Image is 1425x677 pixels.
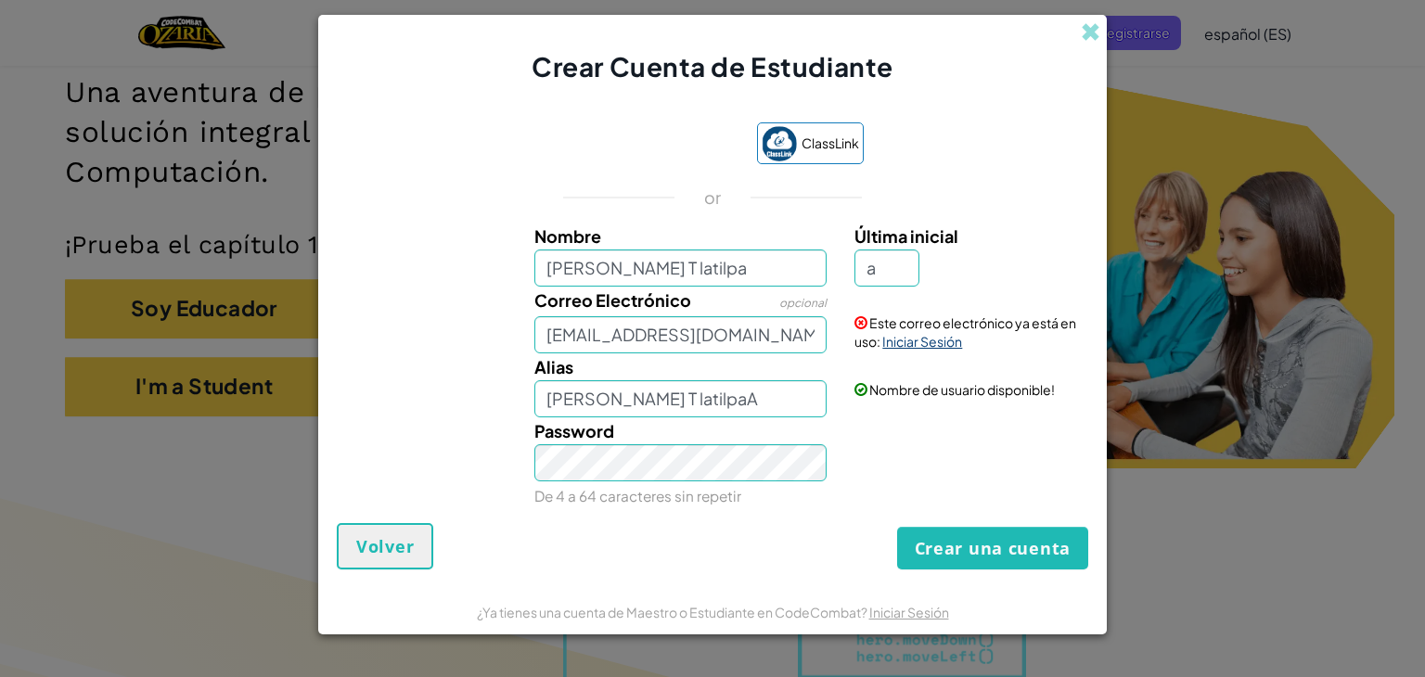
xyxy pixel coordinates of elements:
span: Volver [356,535,414,557]
a: Iniciar Sesión [869,604,949,620]
span: Correo Electrónico [534,289,691,311]
small: De 4 a 64 caracteres sin repetir [534,487,741,505]
button: Volver [337,523,433,569]
span: ClassLink [802,130,859,157]
span: Nombre de usuario disponible! [869,381,1055,398]
a: Iniciar Sesión [882,333,962,350]
span: ¿Ya tienes una cuenta de Maestro o Estudiante en CodeCombat? [477,604,869,620]
img: classlink-logo-small.png [762,126,797,161]
span: opcional [779,296,827,310]
span: Password [534,420,614,441]
p: or [704,186,722,209]
iframe: Botón de Acceder con Google [553,125,748,166]
button: Crear una cuenta [897,527,1088,569]
span: Alias [534,356,573,377]
span: Crear Cuenta de Estudiante [532,50,893,83]
span: Nombre [534,225,601,247]
span: Este correo electrónico ya está en uso: [854,314,1076,350]
span: Última inicial [854,225,958,247]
